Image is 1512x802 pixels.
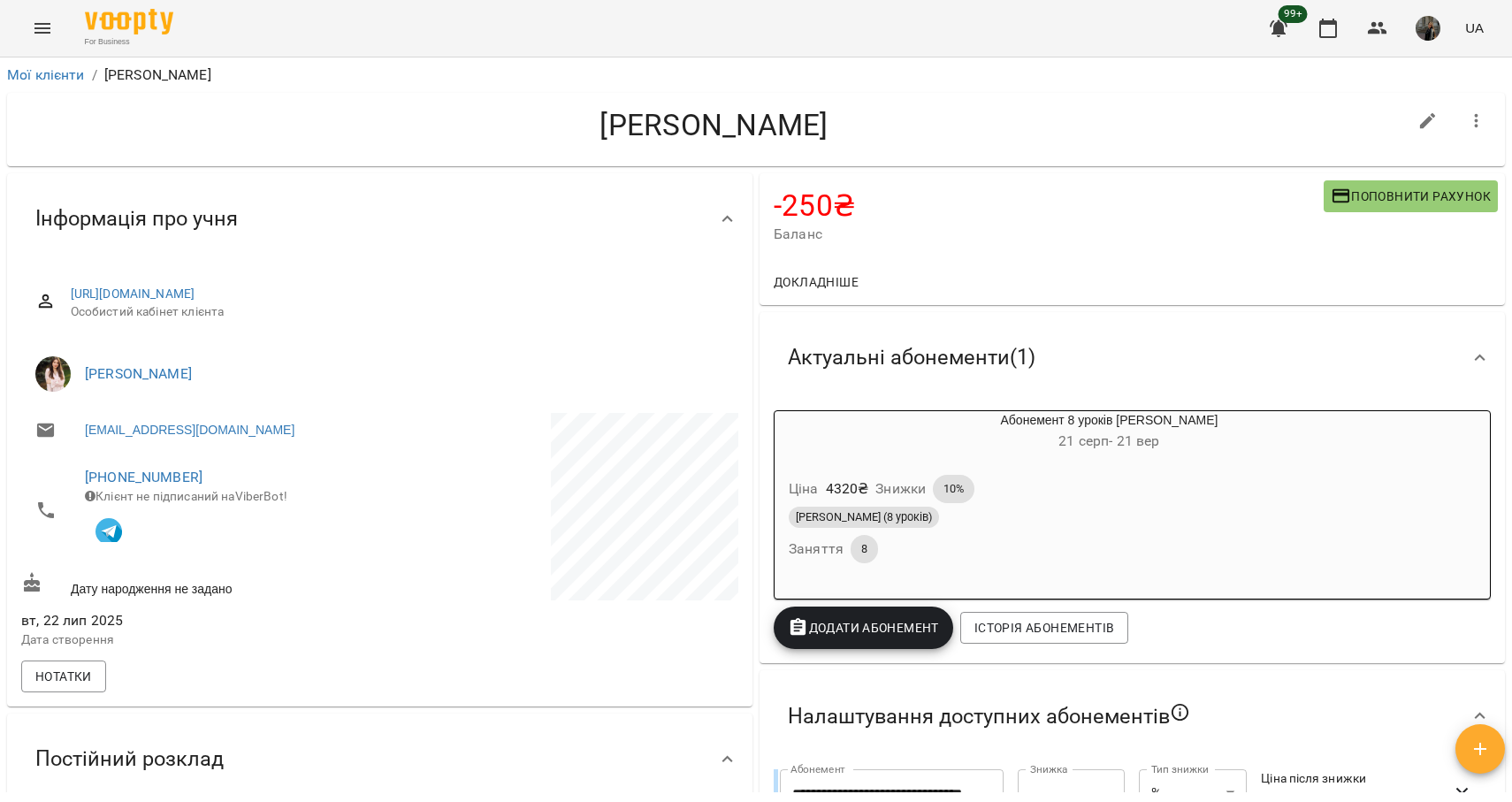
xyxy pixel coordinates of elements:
[92,65,97,86] li: /
[974,617,1114,638] span: Історія абонементів
[7,65,1505,86] nav: breadcrumb
[774,224,1324,245] span: Баланс
[85,9,173,34] img: Voopty Logo
[95,518,122,545] img: Telegram
[775,411,859,454] div: Абонемент 8 уроків Індив Дорослі
[1261,769,1430,789] h6: Ціна після знижки
[774,271,859,293] span: Докладніше
[104,65,211,86] p: [PERSON_NAME]
[85,365,192,382] a: [PERSON_NAME]
[789,509,939,525] span: [PERSON_NAME] (8 уроків)
[21,107,1407,143] h4: [PERSON_NAME]
[774,607,953,649] button: Додати Абонемент
[1058,432,1159,449] span: 21 серп - 21 вер
[7,66,85,83] a: Мої клієнти
[85,505,133,553] button: Клієнт підписаний на VooptyBot
[775,411,1359,584] button: Абонемент 8 уроків [PERSON_NAME]21 серп- 21 верЦіна4320₴Знижки10%[PERSON_NAME] (8 уроків)Заняття8
[21,661,106,692] button: Нотатки
[21,631,377,649] p: Дата створення
[85,36,173,48] span: For Business
[85,489,287,503] span: Клієнт не підписаний на ViberBot!
[851,541,878,557] span: 8
[1279,5,1308,23] span: 99+
[71,286,195,301] a: [URL][DOMAIN_NAME]
[1324,180,1498,212] button: Поповнити рахунок
[35,745,224,773] span: Постійний розклад
[85,469,202,485] a: [PHONE_NUMBER]
[859,411,1359,454] div: Абонемент 8 уроків [PERSON_NAME]
[933,481,974,497] span: 10%
[21,610,377,631] span: вт, 22 лип 2025
[788,344,1035,371] span: Актуальні абонементи ( 1 )
[789,537,844,561] h6: Заняття
[1458,11,1491,44] button: UA
[35,205,238,233] span: Інформація про учня
[1170,702,1191,723] svg: Якщо не обрано жодного, клієнт зможе побачити всі публічні абонементи
[767,266,866,298] button: Докладніше
[788,617,939,638] span: Додати Абонемент
[1331,186,1491,207] span: Поповнити рахунок
[960,612,1128,644] button: Історія абонементів
[18,569,380,601] div: Дату народження не задано
[21,7,64,50] button: Menu
[35,666,92,687] span: Нотатки
[774,187,1324,224] h4: -250 ₴
[789,477,819,501] h6: Ціна
[1465,19,1484,37] span: UA
[35,356,71,392] img: Аліна Сілко
[760,312,1505,403] div: Актуальні абонементи(1)
[875,477,926,501] h6: Знижки
[826,478,869,500] p: 4320 ₴
[1416,16,1440,41] img: 331913643cd58b990721623a0d187df0.png
[760,670,1505,762] div: Налаштування доступних абонементів
[7,173,752,264] div: Інформація про учня
[788,702,1191,730] span: Налаштування доступних абонементів
[71,303,724,321] span: Особистий кабінет клієнта
[85,421,294,439] a: [EMAIL_ADDRESS][DOMAIN_NAME]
